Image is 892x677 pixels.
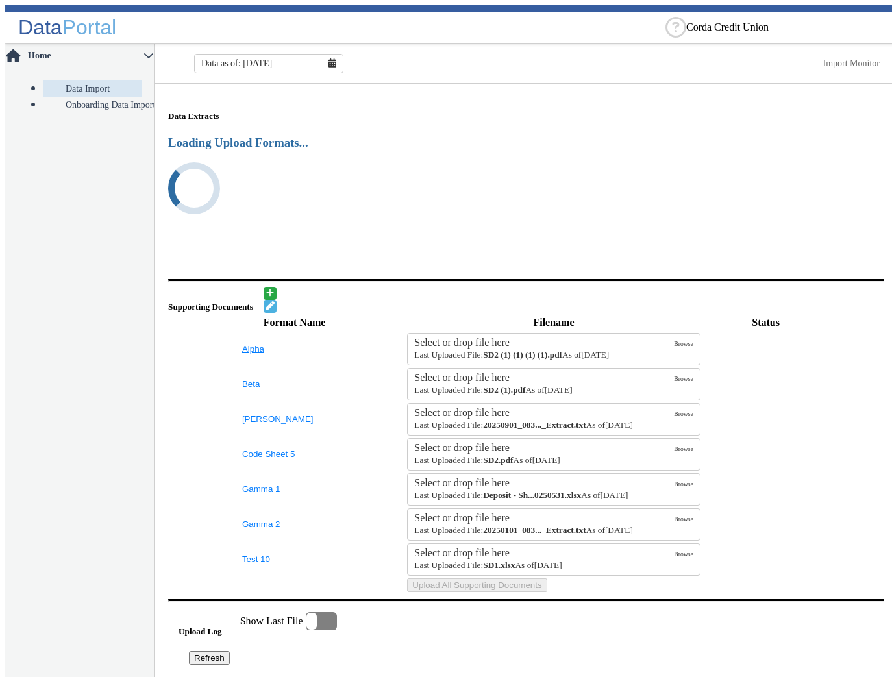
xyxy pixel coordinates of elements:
app-toggle-switch: Enable this to show only the last file loaded [240,612,337,665]
span: [DATE] [534,560,562,570]
th: Filename [406,314,700,331]
h3: Loading Upload Formats... [168,136,884,150]
button: Upload All Supporting Documents [407,578,547,592]
small: SD1.xlsx [414,560,562,570]
span: [DATE] [605,525,633,535]
a: Data Import [43,80,142,97]
div: Help [665,17,686,38]
span: Home [27,51,143,61]
button: Add document [264,287,277,300]
strong: 20250901_083..._Extract.txt [483,420,586,430]
span: [DATE] [581,350,609,360]
strong: 20250101_083..._Extract.txt [483,525,586,535]
strong: Deposit - Sh...0250531.xlsx [483,490,581,500]
div: Select or drop file here [414,512,674,524]
div: Select or drop file here [414,372,674,384]
div: Select or drop file here [414,477,674,489]
th: Format Name [242,314,347,331]
div: Select or drop file here [414,337,674,349]
span: Browse [674,375,693,382]
button: Test 10 [242,554,347,564]
span: Portal [62,16,117,39]
span: Data as of: [DATE] [201,58,272,69]
a: Onboarding Data Import [43,97,142,113]
strong: SD2 (1).pdf [483,385,525,395]
h5: Upload Log [179,626,240,637]
p-accordion-content: Home [5,68,154,125]
span: [DATE] [545,385,573,395]
i: undefined [158,152,230,223]
small: SD2 (1) (1) (1) (1).pdf [414,350,609,360]
span: Browse [674,480,693,487]
div: Select or drop file here [414,547,674,559]
span: [DATE] [605,420,633,430]
h5: Supporting Documents [168,302,258,312]
table: SupportingDocs [168,313,884,594]
strong: SD2.pdf [483,455,513,465]
strong: SD2 (1) (1) (1) (1).pdf [483,350,562,360]
button: Alpha [242,344,347,354]
small: SD2.pdf [414,455,560,465]
span: Browse [674,550,693,558]
button: Edit document [264,300,277,313]
span: Browse [674,340,693,347]
small: 20250101_083047_000.Darling_Consulting_Share_Detail_Extract.txt [414,525,633,535]
div: Select or drop file here [414,442,674,454]
label: Show Last File [240,612,337,631]
span: Browse [674,515,693,523]
small: SD2 (1).pdf [414,385,572,395]
h5: Data Extracts [168,111,884,121]
small: 20250901_083049_000.Darling_Consulting_Time_Deposits_Certificates_Extract.txt [414,420,633,430]
ng-select: Corda Credit Union [686,21,881,33]
button: Gamma 2 [242,519,347,529]
div: Select or drop file here [414,407,674,419]
p-accordion-header: Home [5,44,154,68]
button: [PERSON_NAME] [242,414,347,424]
button: Refresh [189,651,230,665]
th: Status [702,314,830,331]
a: This is available for Darling Employees only [823,58,880,68]
span: Browse [674,445,693,452]
button: Gamma 1 [242,484,347,494]
small: Deposit - Shares - First Harvest FCU_Shares 20250531.xlsx [414,490,628,500]
button: Beta [242,379,347,389]
span: Browse [674,410,693,417]
span: Data [18,16,62,39]
button: Code Sheet 5 [242,449,347,459]
strong: SD1.xlsx [483,560,515,570]
span: [DATE] [532,455,560,465]
span: [DATE] [601,490,628,500]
